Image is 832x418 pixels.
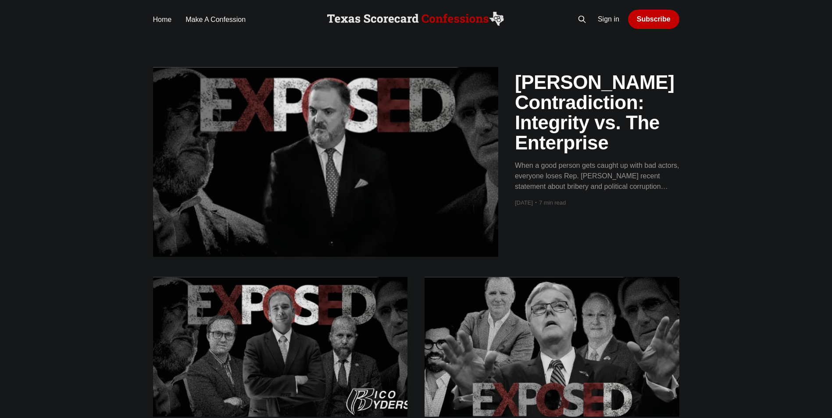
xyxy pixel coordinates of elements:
a: Subscribe [628,10,679,29]
span: 7 min read [536,197,566,209]
a: Sign in [598,15,619,24]
a: Make A Confession [186,14,246,25]
time: [DATE] [515,197,533,209]
img: How Two Lobbyists Command Policy Priorities of the Texas Legislature [425,277,679,417]
div: When a good person gets caught up with bad actors, everyone loses Rep. [PERSON_NAME] recent state... [515,160,679,192]
a: Home [153,14,172,25]
button: Search this site [575,12,589,26]
img: Scorecard Confessions [325,11,507,28]
h2: [PERSON_NAME] Contradiction: Integrity vs. The Enterprise [515,72,679,153]
a: [PERSON_NAME] Contradiction: Integrity vs. The Enterprise When a good person gets caught up with ... [515,67,679,192]
img: The Enterprise’s Ministry of Illusions: A Vertically Integrated Alternate Reality Scheme [153,277,408,417]
img: Mitch Little’s Contradiction: Integrity vs. The Enterprise [153,67,498,257]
